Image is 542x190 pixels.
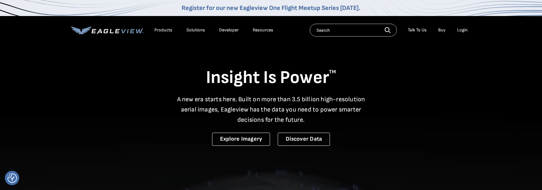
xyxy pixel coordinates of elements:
[71,67,471,89] h1: Insight Is Power
[329,69,336,75] sup: TM
[219,27,239,33] a: Developer
[212,133,270,146] a: Explore Imagery
[457,27,468,33] div: Login
[173,94,369,125] p: A new era starts here. Built on more than 3.5 billion high-resolution aerial images, Eagleview ha...
[278,133,330,146] a: Discover Data
[7,173,17,183] img: Revisit consent button
[253,27,273,33] div: Resources
[182,4,360,12] a: Register for our new Eagleview One Flight Meetup Series [DATE].
[438,27,446,33] a: Buy
[408,27,427,33] div: Talk To Us
[7,173,17,183] button: Consent Preferences
[154,27,172,33] div: Products
[310,24,397,37] input: Search
[186,27,205,33] div: Solutions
